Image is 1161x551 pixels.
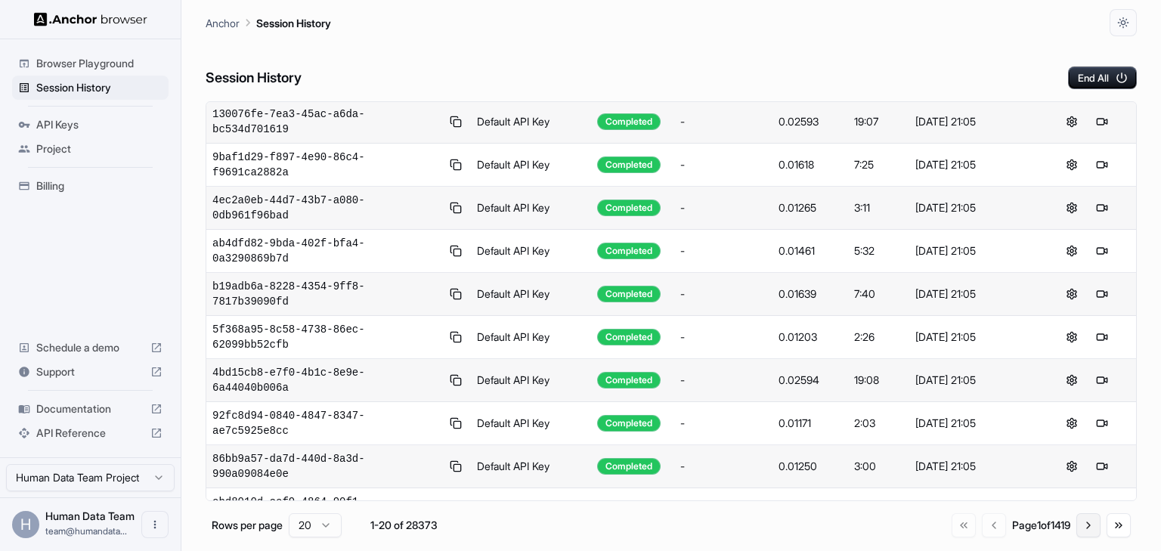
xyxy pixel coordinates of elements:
div: Session History [12,76,169,100]
p: Anchor [206,15,240,31]
span: Support [36,364,144,379]
span: ab4dfd82-9bda-402f-bfa4-0a3290869b7d [212,236,441,266]
div: 0.01250 [779,459,842,474]
div: 0.01639 [779,286,842,302]
div: 0.01461 [779,243,842,258]
span: Browser Playground [36,56,163,71]
div: Billing [12,174,169,198]
div: [DATE] 21:05 [915,459,1032,474]
nav: breadcrumb [206,14,331,31]
div: Completed [597,458,661,475]
div: [DATE] 21:05 [915,373,1032,388]
div: Completed [597,156,661,173]
div: 7:40 [854,286,903,302]
div: Completed [597,329,661,345]
div: Completed [597,113,661,130]
div: [DATE] 21:05 [915,416,1032,431]
button: End All [1068,67,1137,89]
span: b19adb6a-8228-4354-9ff8-7817b39090fd [212,279,441,309]
div: Schedule a demo [12,336,169,360]
div: Page 1 of 1419 [1012,518,1070,533]
div: 19:07 [854,114,903,129]
span: 86bb9a57-da7d-440d-8a3d-990a09084e0e [212,451,441,481]
div: Completed [597,200,661,216]
div: - [680,416,766,431]
td: Default API Key [471,273,592,316]
div: API Reference [12,421,169,445]
span: 92fc8d94-0840-4847-8347-ae7c5925e8cc [212,408,441,438]
div: [DATE] 21:05 [915,243,1032,258]
div: 0.01171 [779,416,842,431]
div: Completed [597,372,661,388]
div: 5:32 [854,243,903,258]
p: Session History [256,15,331,31]
div: Completed [597,286,661,302]
div: [DATE] 21:05 [915,200,1032,215]
span: Session History [36,80,163,95]
span: Schedule a demo [36,340,144,355]
div: 0.02594 [779,373,842,388]
span: Billing [36,178,163,193]
td: Default API Key [471,230,592,273]
div: - [680,373,766,388]
td: Default API Key [471,402,592,445]
div: 7:25 [854,157,903,172]
td: Default API Key [471,187,592,230]
span: Documentation [36,401,144,416]
td: Default API Key [471,144,592,187]
div: - [680,459,766,474]
div: Completed [597,243,661,259]
div: - [680,200,766,215]
div: 2:26 [854,330,903,345]
div: - [680,243,766,258]
span: 9baf1d29-f897-4e90-86c4-f9691ca2882a [212,150,441,180]
td: Default API Key [471,488,592,531]
div: 0.02593 [779,114,842,129]
div: [DATE] 21:05 [915,114,1032,129]
div: API Keys [12,113,169,137]
span: team@humandata.dev [45,525,127,537]
span: Project [36,141,163,156]
div: Browser Playground [12,51,169,76]
span: ebd8010d-cef9-4864-90f1-a8a426b496a7 [212,494,441,525]
div: - [680,330,766,345]
td: Default API Key [471,445,592,488]
td: Default API Key [471,101,592,144]
span: API Reference [36,426,144,441]
span: 4bd15cb8-e7f0-4b1c-8e9e-6a44040b006a [212,365,441,395]
div: H [12,511,39,538]
div: [DATE] 21:05 [915,330,1032,345]
div: Documentation [12,397,169,421]
div: [DATE] 21:05 [915,286,1032,302]
div: Project [12,137,169,161]
div: Support [12,360,169,384]
div: - [680,286,766,302]
h6: Session History [206,67,302,89]
div: - [680,157,766,172]
td: Default API Key [471,316,592,359]
div: 19:08 [854,373,903,388]
div: 0.01203 [779,330,842,345]
span: 130076fe-7ea3-45ac-a6da-bc534d701619 [212,107,441,137]
div: [DATE] 21:05 [915,157,1032,172]
img: Anchor Logo [34,12,147,26]
div: 3:11 [854,200,903,215]
div: 1-20 of 28373 [366,518,441,533]
span: API Keys [36,117,163,132]
span: 5f368a95-8c58-4738-86ec-62099bb52cfb [212,322,441,352]
div: 0.01618 [779,157,842,172]
div: 3:00 [854,459,903,474]
span: 4ec2a0eb-44d7-43b7-a080-0db961f96bad [212,193,441,223]
p: Rows per page [212,518,283,533]
div: Completed [597,415,661,432]
td: Default API Key [471,359,592,402]
div: - [680,114,766,129]
span: Human Data Team [45,509,135,522]
button: Open menu [141,511,169,538]
div: 2:03 [854,416,903,431]
div: 0.01265 [779,200,842,215]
